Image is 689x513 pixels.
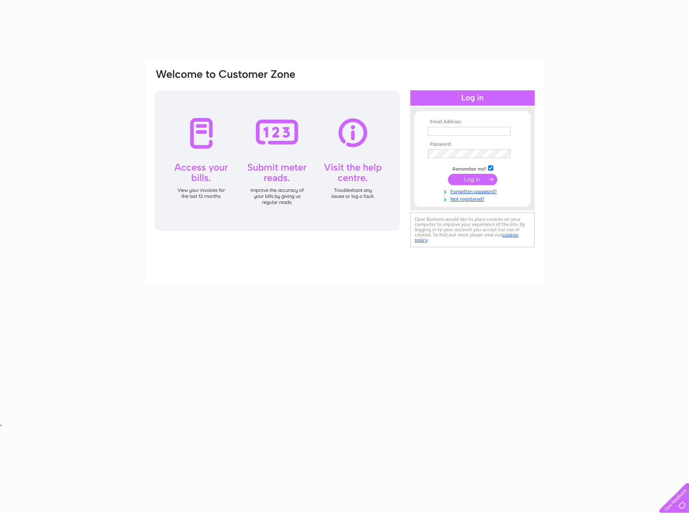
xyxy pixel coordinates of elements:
td: Remember me? [426,164,519,172]
th: Email Address: [426,119,519,125]
div: Clear Business would like to place cookies on your computer to improve your experience of the sit... [410,212,535,247]
a: Forgotten password? [428,187,519,195]
a: Not registered? [428,195,519,202]
a: cookies policy [415,232,518,243]
input: Submit [448,174,497,185]
th: Password: [426,142,519,147]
